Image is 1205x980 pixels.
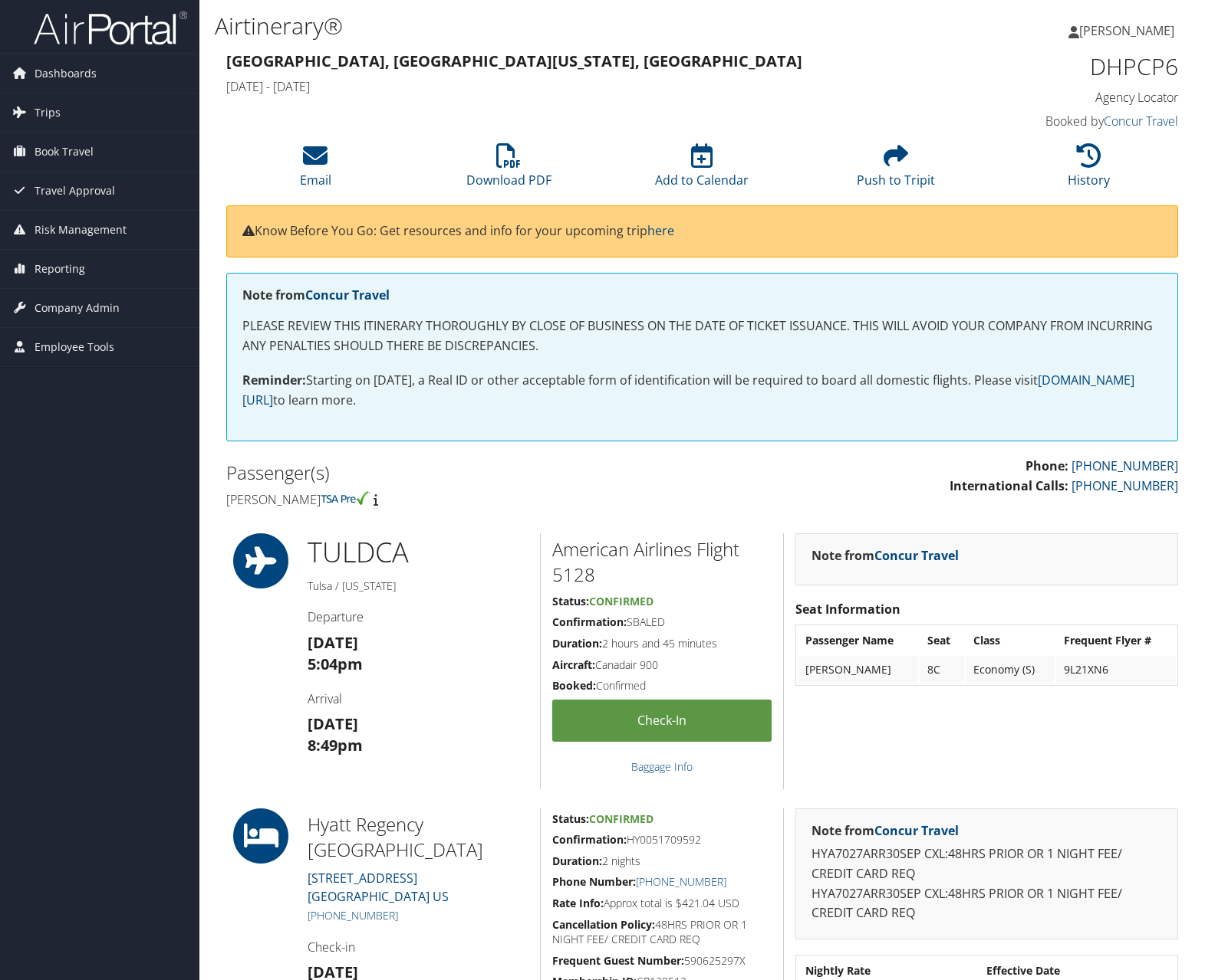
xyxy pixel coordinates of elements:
th: Frequent Flyer # [1056,627,1176,654]
span: Company Admin [35,289,120,327]
strong: 8:49pm [308,735,363,755]
a: here [647,222,674,239]
h1: TUL DCA [308,533,528,572]
strong: Duration: [552,636,602,651]
strong: Aircraft: [552,657,595,672]
strong: [DATE] [308,632,358,653]
a: Check-in [552,700,772,742]
img: tsa-precheck.png [321,491,370,505]
strong: International Calls: [950,477,1068,494]
strong: [DATE] [308,713,358,734]
a: [PERSON_NAME] [1068,8,1190,54]
h5: Approx total is $421.04 USD [552,896,772,911]
strong: Confirmation: [552,832,627,847]
strong: Booked: [552,678,596,693]
a: [PHONE_NUMBER] [636,874,726,889]
h5: Tulsa / [US_STATE] [308,578,528,594]
h4: [PERSON_NAME] [226,491,691,508]
span: Employee Tools [35,328,114,366]
p: Starting on [DATE], a Real ID or other acceptable form of identification will be required to boar... [242,371,1162,410]
h5: Canadair 900 [552,657,772,673]
span: Book Travel [35,133,94,171]
a: Concur Travel [305,287,390,303]
a: [PHONE_NUMBER] [1072,457,1178,474]
a: [PHONE_NUMBER] [1072,477,1178,494]
strong: Frequent Guest Number: [552,953,684,968]
a: Add to Calendar [655,152,749,188]
strong: Phone Number: [552,874,636,889]
a: [PHONE_NUMBER] [308,908,398,923]
a: Concur Travel [874,547,959,564]
a: Download PDF [466,152,551,188]
th: Passenger Name [798,627,918,654]
a: [DOMAIN_NAME][URL] [242,372,1134,408]
h5: 2 nights [552,854,772,869]
strong: Status: [552,594,589,608]
strong: 5:04pm [308,654,363,674]
strong: Status: [552,811,589,826]
h1: DHPCP6 [957,51,1178,83]
strong: Note from [812,547,959,564]
h2: Hyatt Regency [GEOGRAPHIC_DATA] [308,811,528,863]
h5: Confirmed [552,678,772,693]
p: HYA7027ARR30SEP CXL:48HRS PRIOR OR 1 NIGHT FEE/ CREDIT CARD REQ HYA7027ARR30SEP CXL:48HRS PRIOR O... [812,844,1162,923]
strong: Phone: [1026,457,1068,474]
span: [PERSON_NAME] [1079,22,1174,39]
p: Know Before You Go: Get resources and info for your upcoming trip [242,221,1162,241]
h5: 590625297X [552,953,772,969]
h4: [DATE] - [DATE] [226,78,934,95]
a: History [1068,152,1110,188]
th: Seat [920,627,964,654]
td: [PERSON_NAME] [798,656,918,683]
h2: American Airlines Flight 5128 [552,536,772,588]
span: Confirmed [589,811,654,826]
h2: Passenger(s) [226,460,691,486]
h4: Agency Locator [957,89,1178,106]
img: airportal-logo.png [34,10,187,46]
td: Economy (S) [966,656,1055,683]
h4: Arrival [308,690,528,707]
a: Push to Tripit [857,152,935,188]
a: Concur Travel [874,822,959,839]
td: 9L21XN6 [1056,656,1176,683]
strong: Note from [242,287,390,303]
span: Trips [35,93,61,132]
strong: Duration: [552,854,602,868]
h4: Departure [308,608,528,625]
h5: 48HRS PRIOR OR 1 NIGHT FEE/ CREDIT CARD REQ [552,917,772,947]
span: Risk Management [35,211,127,249]
p: PLEASE REVIEW THIS ITINERARY THOROUGHLY BY CLOSE OF BUSINESS ON THE DATE OF TICKET ISSUANCE. THIS... [242,316,1162,356]
strong: Seat Information [795,601,900,618]
h1: Airtinerary® [215,10,864,42]
span: Reporting [35,250,85,288]
a: [STREET_ADDRESS][GEOGRAPHIC_DATA] US [308,870,449,905]
span: Dashboards [35,54,97,93]
a: Baggage Info [631,759,693,774]
a: Concur Travel [1104,113,1178,129]
strong: [GEOGRAPHIC_DATA], [GEOGRAPHIC_DATA] [US_STATE], [GEOGRAPHIC_DATA] [226,51,802,71]
h5: SBALED [552,615,772,630]
strong: Cancellation Policy: [552,917,655,932]
strong: Note from [812,822,959,839]
h4: Check-in [308,939,528,955]
span: Travel Approval [35,172,115,210]
span: Confirmed [589,594,654,608]
strong: Confirmation: [552,615,627,629]
strong: Reminder: [242,372,306,388]
h5: HY0051709592 [552,832,772,847]
h5: 2 hours and 45 minutes [552,636,772,651]
td: 8C [920,656,964,683]
th: Class [966,627,1055,654]
h4: Booked by [957,113,1178,129]
strong: Rate Info: [552,896,604,910]
a: Email [300,152,331,188]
